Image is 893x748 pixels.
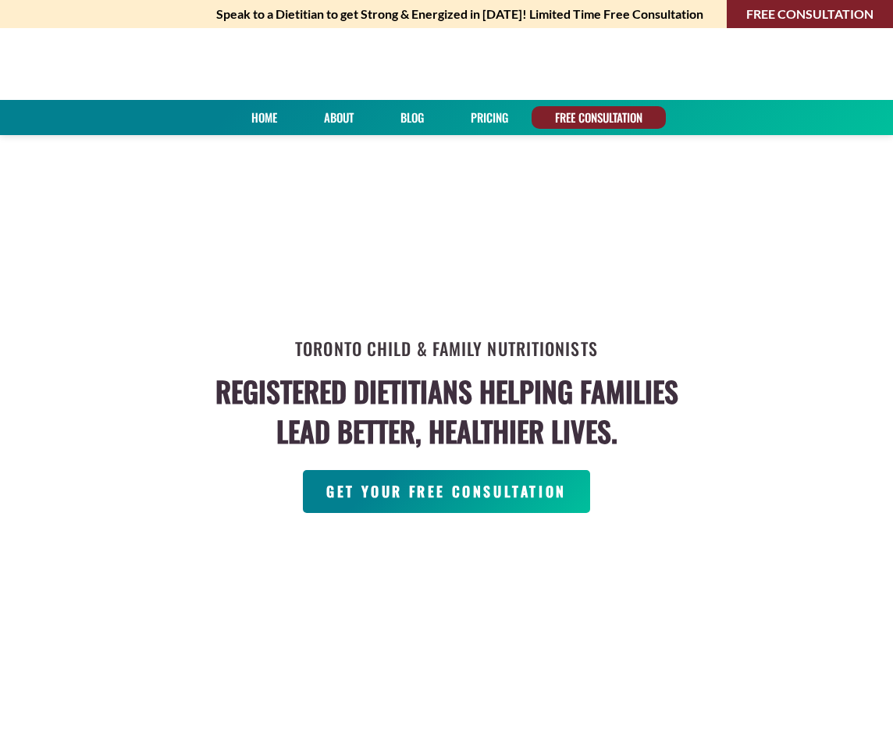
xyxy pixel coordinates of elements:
[246,106,283,129] a: Home
[303,470,590,513] a: GET YOUR FREE CONSULTATION
[215,372,678,451] h4: Registered Dietitians helping families lead better, healthier lives.
[216,3,703,25] strong: Speak to a Dietitian to get Strong & Energized in [DATE]! Limited Time Free Consultation
[318,106,359,129] a: About
[395,106,429,129] a: Blog
[295,333,598,365] h2: Toronto Child & Family Nutritionists
[465,106,514,129] a: PRICING
[550,106,648,129] a: FREE CONSULTATION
